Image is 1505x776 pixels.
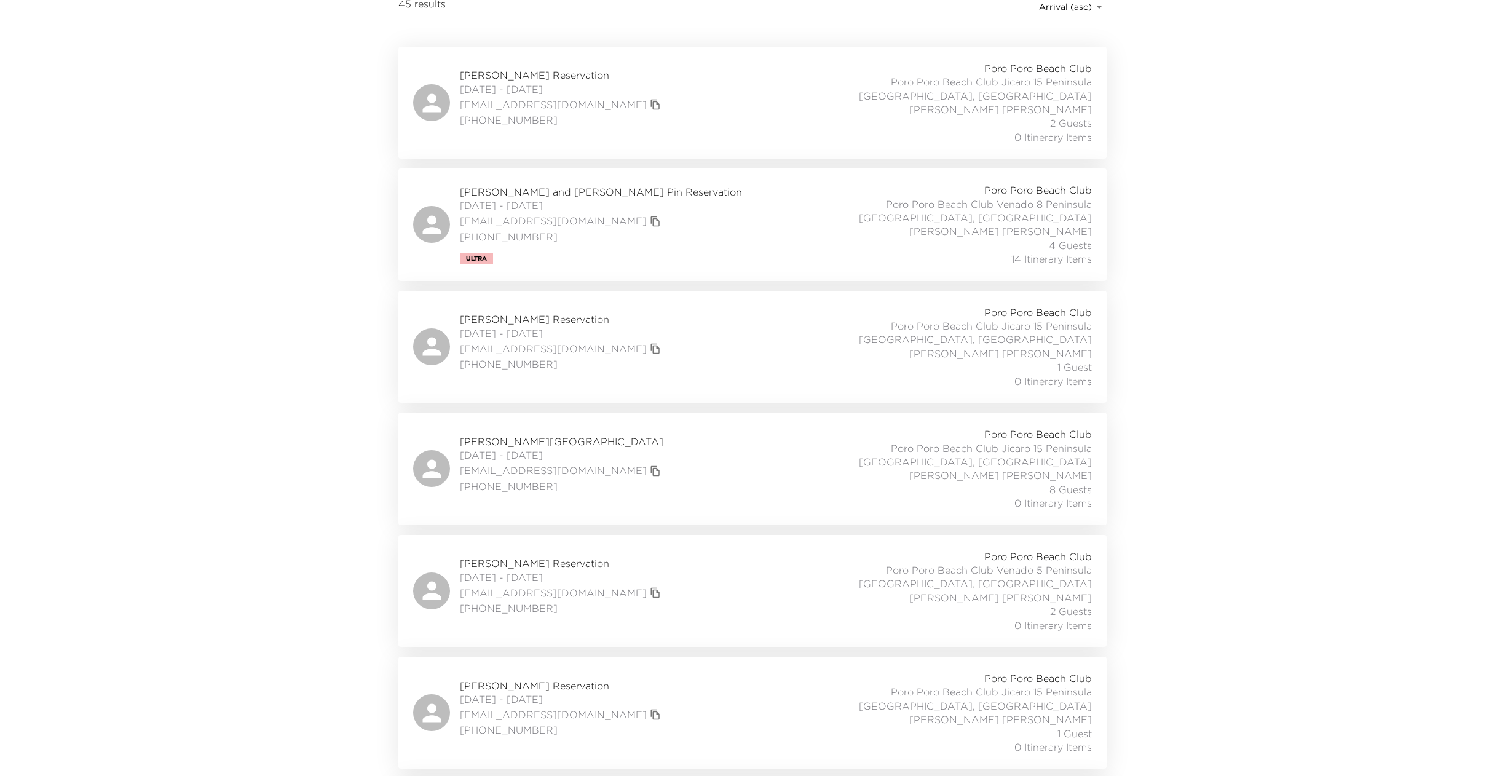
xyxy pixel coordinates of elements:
span: Poro Poro Beach Club Venado 5 Peninsula [GEOGRAPHIC_DATA], [GEOGRAPHIC_DATA] [820,563,1092,591]
a: [EMAIL_ADDRESS][DOMAIN_NAME] [460,214,647,228]
span: [PERSON_NAME] [PERSON_NAME] [909,469,1092,482]
span: [DATE] - [DATE] [460,571,664,584]
button: copy primary member email [647,213,664,230]
a: [EMAIL_ADDRESS][DOMAIN_NAME] [460,708,647,721]
span: Poro Poro Beach Club [984,306,1092,319]
span: Poro Poro Beach Club Venado 8 Peninsula [GEOGRAPHIC_DATA], [GEOGRAPHIC_DATA] [820,197,1092,225]
span: [PERSON_NAME] [PERSON_NAME] [909,713,1092,726]
span: Poro Poro Beach Club [984,550,1092,563]
span: [PERSON_NAME] [PERSON_NAME] [909,347,1092,360]
button: copy primary member email [647,706,664,723]
span: Arrival (asc) [1039,1,1092,12]
span: Poro Poro Beach Club [984,61,1092,75]
button: copy primary member email [647,340,664,357]
span: [PERSON_NAME] [PERSON_NAME] [909,591,1092,604]
span: 0 Itinerary Items [1014,496,1092,510]
span: Poro Poro Beach Club Jicaro 15 Peninsula [GEOGRAPHIC_DATA], [GEOGRAPHIC_DATA] [820,319,1092,347]
span: [DATE] - [DATE] [460,448,664,462]
a: [EMAIL_ADDRESS][DOMAIN_NAME] [460,464,647,477]
span: [PERSON_NAME] Reservation [460,68,664,82]
span: 0 Itinerary Items [1014,619,1092,632]
span: Poro Poro Beach Club [984,183,1092,197]
button: copy primary member email [647,462,664,480]
span: 2 Guests [1050,116,1092,130]
span: [PHONE_NUMBER] [460,723,664,737]
span: [PHONE_NUMBER] [460,480,664,493]
a: [PERSON_NAME] Reservation[DATE] - [DATE][EMAIL_ADDRESS][DOMAIN_NAME]copy primary member email[PHO... [398,291,1107,403]
span: Poro Poro Beach Club [984,671,1092,685]
span: [DATE] - [DATE] [460,327,664,340]
span: 2 Guests [1050,604,1092,618]
span: Poro Poro Beach Club Jicaro 15 Peninsula [GEOGRAPHIC_DATA], [GEOGRAPHIC_DATA] [820,441,1092,469]
span: [PHONE_NUMBER] [460,113,664,127]
span: [PHONE_NUMBER] [460,601,664,615]
span: [PERSON_NAME] and [PERSON_NAME] Pin Reservation [460,185,742,199]
a: [PERSON_NAME] Reservation[DATE] - [DATE][EMAIL_ADDRESS][DOMAIN_NAME]copy primary member email[PHO... [398,657,1107,769]
span: 4 Guests [1049,239,1092,252]
span: Poro Poro Beach Club Jicaro 15 Peninsula [GEOGRAPHIC_DATA], [GEOGRAPHIC_DATA] [820,75,1092,103]
span: [DATE] - [DATE] [460,199,742,212]
span: 8 Guests [1049,483,1092,496]
span: [DATE] - [DATE] [460,692,664,706]
span: [PERSON_NAME] Reservation [460,679,664,692]
span: [PERSON_NAME] [PERSON_NAME] [909,103,1092,116]
span: [PHONE_NUMBER] [460,357,664,371]
a: [PERSON_NAME] Reservation[DATE] - [DATE][EMAIL_ADDRESS][DOMAIN_NAME]copy primary member email[PHO... [398,535,1107,647]
a: [PERSON_NAME][GEOGRAPHIC_DATA][DATE] - [DATE][EMAIL_ADDRESS][DOMAIN_NAME]copy primary member emai... [398,413,1107,525]
span: [PHONE_NUMBER] [460,230,742,243]
a: [PERSON_NAME] Reservation[DATE] - [DATE][EMAIL_ADDRESS][DOMAIN_NAME]copy primary member email[PHO... [398,47,1107,159]
span: 0 Itinerary Items [1014,374,1092,388]
a: [PERSON_NAME] and [PERSON_NAME] Pin Reservation[DATE] - [DATE][EMAIL_ADDRESS][DOMAIN_NAME]copy pr... [398,168,1107,280]
a: [EMAIL_ADDRESS][DOMAIN_NAME] [460,342,647,355]
button: copy primary member email [647,96,664,113]
span: 1 Guest [1057,360,1092,374]
span: Poro Poro Beach Club Jicaro 15 Peninsula [GEOGRAPHIC_DATA], [GEOGRAPHIC_DATA] [820,685,1092,713]
span: 1 Guest [1057,727,1092,740]
span: 0 Itinerary Items [1014,130,1092,144]
span: [PERSON_NAME] Reservation [460,556,664,570]
span: [PERSON_NAME][GEOGRAPHIC_DATA] [460,435,664,448]
span: Poro Poro Beach Club [984,427,1092,441]
span: 0 Itinerary Items [1014,740,1092,754]
a: [EMAIL_ADDRESS][DOMAIN_NAME] [460,98,647,111]
span: [PERSON_NAME] Reservation [460,312,664,326]
span: 14 Itinerary Items [1011,252,1092,266]
span: [PERSON_NAME] [PERSON_NAME] [909,224,1092,238]
button: copy primary member email [647,584,664,601]
span: [DATE] - [DATE] [460,82,664,96]
a: [EMAIL_ADDRESS][DOMAIN_NAME] [460,586,647,600]
span: Ultra [466,255,487,263]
